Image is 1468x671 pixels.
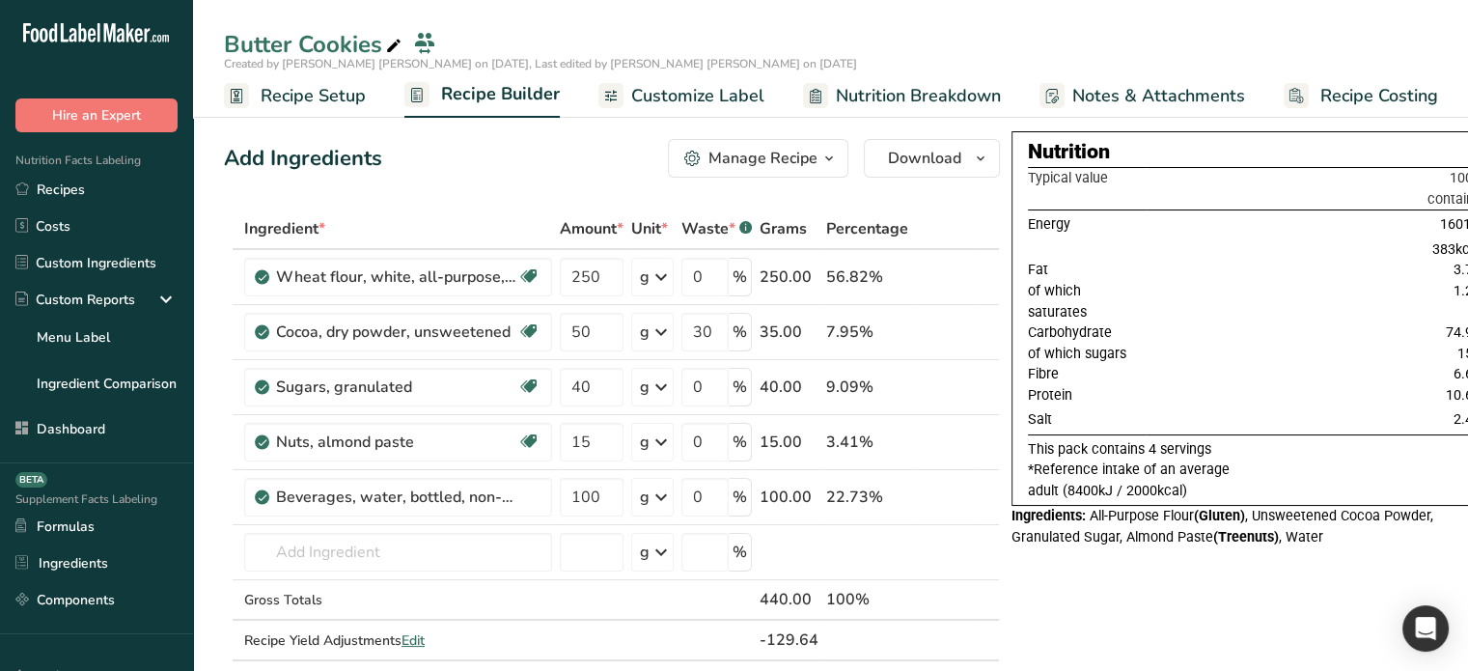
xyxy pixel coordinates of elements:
th: Typical value [1028,168,1146,210]
div: 35.00 [760,321,818,344]
span: Ingredient [244,217,325,240]
div: Beverages, water, bottled, non-carbonated, [PERSON_NAME] [276,486,517,509]
a: Customize Label [598,74,764,118]
td: of which saturates [1028,281,1146,322]
div: Cocoa, dry powder, unsweetened [276,321,517,344]
td: Salt [1028,405,1146,434]
div: Sugars, granulated [276,376,517,399]
span: Percentage [826,217,908,240]
a: Nutrition Breakdown [803,74,1001,118]
button: Download [864,139,1000,178]
button: Hire an Expert [15,98,178,132]
td: Protein [1028,385,1146,406]
span: Edit [402,631,425,650]
span: Amount [560,217,623,240]
div: BETA [15,472,47,488]
b: (Gluten) [1194,508,1245,524]
span: Notes & Attachments [1072,83,1245,109]
td: Fibre [1028,364,1146,385]
span: *Reference intake of an average adult (8400kJ / 2000kcal) [1028,461,1230,499]
div: Nuts, almond paste [276,431,517,454]
div: g [640,486,650,509]
div: g [640,431,650,454]
div: Wheat flour, white, all-purpose, self-rising, enriched [276,266,517,289]
div: 40.00 [760,376,818,399]
div: Manage Recipe [708,147,817,170]
span: Recipe Costing [1320,83,1438,109]
span: Created by [PERSON_NAME] [PERSON_NAME] on [DATE], Last edited by [PERSON_NAME] [PERSON_NAME] on [... [224,56,857,71]
div: 250.00 [760,266,818,289]
div: 3.41% [826,431,908,454]
div: 440.00 [760,588,818,611]
span: Recipe Builder [441,81,560,107]
span: All-Purpose Flour , Unsweetened Cocoa Powder, Granulated Sugar, Almond Paste , Water [1011,508,1433,545]
span: Grams [760,217,807,240]
a: Recipe Setup [224,74,366,118]
a: Notes & Attachments [1039,74,1245,118]
div: g [640,321,650,344]
div: g [640,376,650,399]
b: (Treenuts) [1213,529,1279,545]
div: 100% [826,588,908,611]
td: Fat [1028,260,1146,281]
div: 9.09% [826,376,908,399]
div: Gross Totals [244,590,552,610]
div: 15.00 [760,431,818,454]
div: 22.73% [826,486,908,509]
span: Download [888,147,961,170]
div: Recipe Yield Adjustments [244,630,552,651]
td: Energy [1028,210,1146,239]
input: Add Ingredient [244,533,552,572]
div: 7.95% [826,321,908,344]
div: g [640,541,650,564]
td: Carbohydrate [1028,322,1146,344]
div: 100.00 [760,486,818,509]
a: Recipe Costing [1284,74,1438,118]
button: Manage Recipe [668,139,848,178]
span: Nutrition Breakdown [836,83,1001,109]
div: g [640,266,650,289]
div: Open Intercom Messenger [1402,605,1449,652]
div: Butter Cookies [224,27,405,62]
div: -129.64 [760,629,818,652]
span: Customize Label [631,83,764,109]
a: Recipe Builder [404,72,560,119]
span: Recipe Setup [261,83,366,109]
span: Unit [631,217,668,240]
td: of which sugars [1028,344,1146,365]
div: Waste [681,217,752,240]
div: Add Ingredients [224,143,382,175]
div: 56.82% [826,266,908,289]
div: Custom Reports [15,290,135,310]
span: Ingredients: [1011,508,1086,524]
